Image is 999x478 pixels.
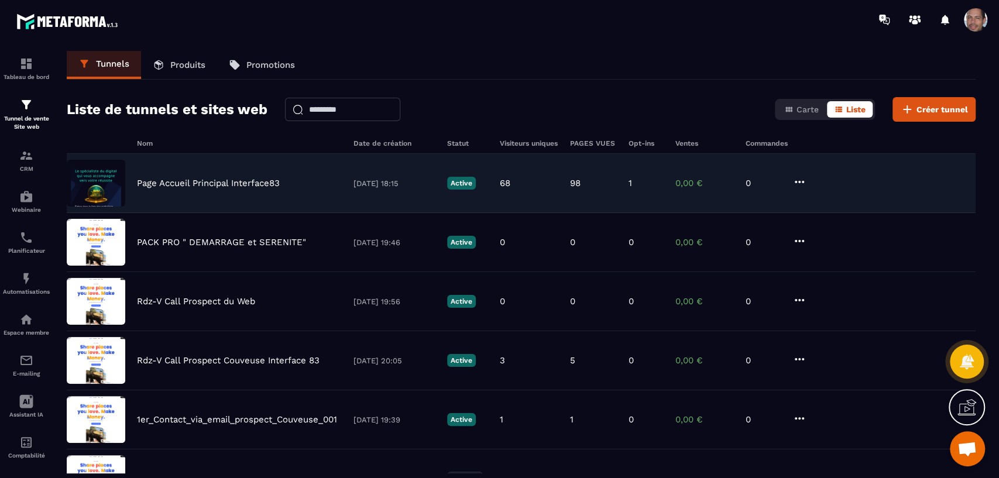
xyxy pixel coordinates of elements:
[675,414,734,425] p: 0,00 €
[3,166,50,172] p: CRM
[3,411,50,418] p: Assistant IA
[3,48,50,89] a: formationformationTableau de bord
[797,105,819,114] span: Carte
[137,414,337,425] p: 1er_Contact_via_email_prospect_Couveuse_001
[950,431,985,466] div: Ouvrir le chat
[353,179,435,188] p: [DATE] 18:15
[746,139,788,147] h6: Commandes
[675,237,734,247] p: 0,00 €
[629,139,664,147] h6: Opt-ins
[137,139,342,147] h6: Nom
[675,178,734,188] p: 0,00 €
[500,178,510,188] p: 68
[19,190,33,204] img: automations
[19,57,33,71] img: formation
[3,452,50,459] p: Comptabilité
[170,60,205,70] p: Produits
[500,296,505,307] p: 0
[570,139,617,147] h6: PAGES VUES
[827,101,873,118] button: Liste
[500,414,503,425] p: 1
[746,414,781,425] p: 0
[217,51,307,79] a: Promotions
[570,178,581,188] p: 98
[141,51,217,79] a: Produits
[3,74,50,80] p: Tableau de bord
[137,178,280,188] p: Page Accueil Principal Interface83
[3,140,50,181] a: formationformationCRM
[629,296,634,307] p: 0
[916,104,968,115] span: Créer tunnel
[846,105,866,114] span: Liste
[353,297,435,306] p: [DATE] 19:56
[3,370,50,377] p: E-mailing
[67,98,267,121] h2: Liste de tunnels et sites web
[67,160,125,207] img: image
[353,238,435,247] p: [DATE] 19:46
[19,353,33,367] img: email
[629,355,634,366] p: 0
[777,101,826,118] button: Carte
[3,115,50,131] p: Tunnel de vente Site web
[447,236,476,249] p: Active
[447,177,476,190] p: Active
[447,295,476,308] p: Active
[3,304,50,345] a: automationsautomationsEspace membre
[3,89,50,140] a: formationformationTunnel de vente Site web
[746,178,781,188] p: 0
[3,427,50,467] a: accountantaccountantComptabilité
[137,355,320,366] p: Rdz-V Call Prospect Couveuse Interface 83
[629,237,634,247] p: 0
[137,296,255,307] p: Rdz-V Call Prospect du Web
[447,139,488,147] h6: Statut
[67,278,125,325] img: image
[746,355,781,366] p: 0
[353,139,435,147] h6: Date de création
[137,237,306,247] p: PACK PRO " DEMARRAGE et SERENITE"
[353,356,435,365] p: [DATE] 20:05
[3,222,50,263] a: schedulerschedulerPlanificateur
[19,231,33,245] img: scheduler
[746,296,781,307] p: 0
[570,355,575,366] p: 5
[19,435,33,449] img: accountant
[19,271,33,286] img: automations
[19,98,33,112] img: formation
[16,11,122,32] img: logo
[892,97,976,122] button: Créer tunnel
[3,345,50,386] a: emailemailE-mailing
[67,396,125,443] img: image
[353,415,435,424] p: [DATE] 19:39
[675,355,734,366] p: 0,00 €
[746,237,781,247] p: 0
[67,219,125,266] img: image
[3,247,50,254] p: Planificateur
[19,312,33,326] img: automations
[246,60,295,70] p: Promotions
[629,414,634,425] p: 0
[447,413,476,426] p: Active
[3,207,50,213] p: Webinaire
[675,296,734,307] p: 0,00 €
[19,149,33,163] img: formation
[3,329,50,336] p: Espace membre
[3,263,50,304] a: automationsautomationsAutomatisations
[500,237,505,247] p: 0
[570,237,575,247] p: 0
[3,181,50,222] a: automationsautomationsWebinaire
[500,355,505,366] p: 3
[675,139,734,147] h6: Ventes
[3,386,50,427] a: Assistant IA
[67,51,141,79] a: Tunnels
[96,59,129,69] p: Tunnels
[67,337,125,384] img: image
[629,178,632,188] p: 1
[447,354,476,367] p: Active
[500,139,558,147] h6: Visiteurs uniques
[3,288,50,295] p: Automatisations
[570,296,575,307] p: 0
[570,414,574,425] p: 1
